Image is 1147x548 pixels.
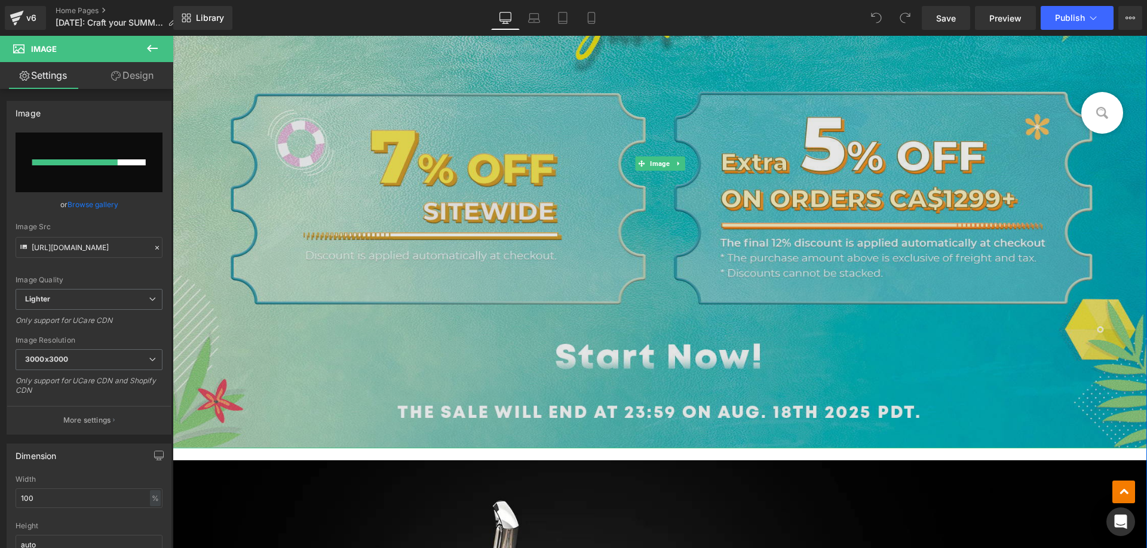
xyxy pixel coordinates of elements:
a: Design [89,62,176,89]
a: Mobile [577,6,606,30]
p: More settings [63,415,111,426]
div: Only support for UCare CDN and Shopify CDN [16,376,162,403]
button: Publish [1041,6,1114,30]
a: v6 [5,6,46,30]
a: Tablet [548,6,577,30]
button: Undo [864,6,888,30]
span: Preview [989,12,1022,24]
div: v6 [24,10,39,26]
div: Image Resolution [16,336,162,344]
div: Image Src [16,223,162,231]
a: Laptop [520,6,548,30]
span: Image [31,44,57,54]
div: % [150,490,161,506]
span: Image [475,121,499,135]
button: Redo [893,6,917,30]
div: Image [16,101,41,118]
a: Browse gallery [68,194,118,215]
div: Dimension [16,444,57,461]
span: Library [196,13,224,23]
b: Lighter [25,294,50,303]
a: Home Pages [56,6,186,16]
a: New Library [173,6,232,30]
a: Expand / Collapse [499,121,512,135]
button: More [1118,6,1142,30]
input: auto [16,488,162,508]
div: Image Quality [16,276,162,284]
div: or [16,198,162,211]
button: More settings [7,406,171,434]
div: Open Intercom Messenger [1106,507,1135,536]
div: Height [16,522,162,530]
a: Desktop [491,6,520,30]
b: 3000x3000 [25,355,68,364]
span: [DATE]: Craft your SUMMER! [56,18,163,27]
span: Publish [1055,13,1085,23]
a: Preview [975,6,1036,30]
span: Save [936,12,956,24]
div: Width [16,475,162,484]
input: Link [16,237,162,258]
div: Only support for UCare CDN [16,316,162,333]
